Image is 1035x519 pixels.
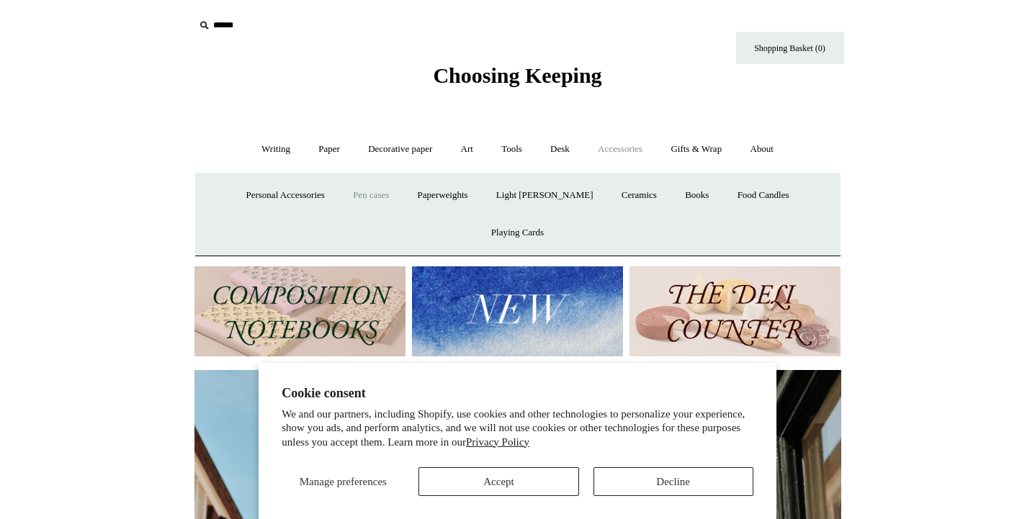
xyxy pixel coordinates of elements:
a: Decorative paper [355,130,445,168]
a: About [737,130,787,168]
img: The Deli Counter [629,266,841,356]
a: Tools [488,130,535,168]
a: Accessories [585,130,655,168]
a: Shopping Basket (0) [736,32,844,64]
span: Manage preferences [300,476,387,487]
a: Personal Accessories [233,176,337,215]
img: New.jpg__PID:f73bdf93-380a-4a35-bcfe-7823039498e1 [412,266,623,356]
span: Choosing Keeping [433,63,601,87]
a: Books [672,176,722,215]
a: Privacy Policy [466,436,529,448]
a: Light [PERSON_NAME] [483,176,606,215]
h2: Cookie consent [282,386,753,401]
a: Paperweights [405,176,481,215]
a: Pen cases [340,176,402,215]
img: 202302 Composition ledgers.jpg__PID:69722ee6-fa44-49dd-a067-31375e5d54ec [194,266,406,356]
button: Accept [418,467,578,496]
a: Gifts & Wrap [658,130,735,168]
a: Ceramics [609,176,670,215]
a: Writing [248,130,303,168]
a: Food Candles [725,176,802,215]
a: Desk [537,130,583,168]
p: We and our partners, including Shopify, use cookies and other technologies to personalize your ex... [282,407,753,450]
a: Art [448,130,486,168]
a: Choosing Keeping [433,75,601,85]
a: Playing Cards [478,214,557,252]
a: Paper [305,130,353,168]
button: Manage preferences [282,467,404,496]
button: Decline [593,467,753,496]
